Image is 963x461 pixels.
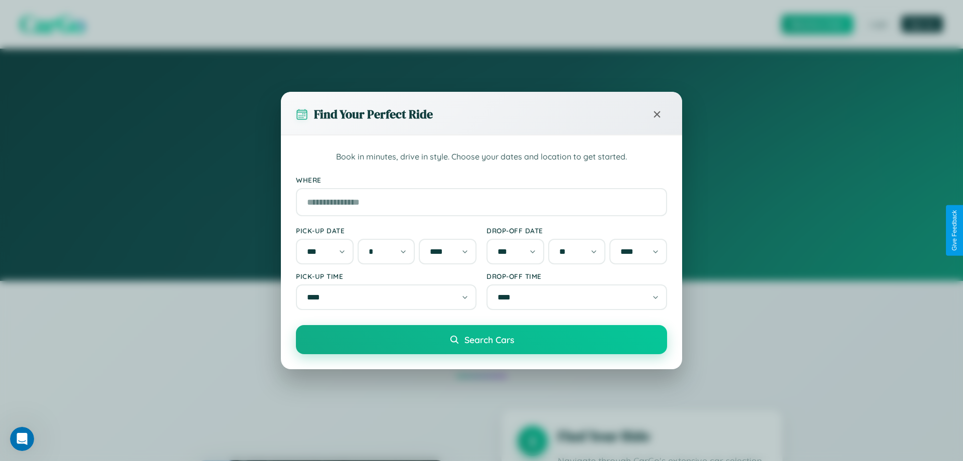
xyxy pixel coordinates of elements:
label: Drop-off Date [487,226,667,235]
label: Pick-up Time [296,272,476,280]
button: Search Cars [296,325,667,354]
label: Drop-off Time [487,272,667,280]
p: Book in minutes, drive in style. Choose your dates and location to get started. [296,150,667,164]
span: Search Cars [464,334,514,345]
h3: Find Your Perfect Ride [314,106,433,122]
label: Where [296,176,667,184]
label: Pick-up Date [296,226,476,235]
